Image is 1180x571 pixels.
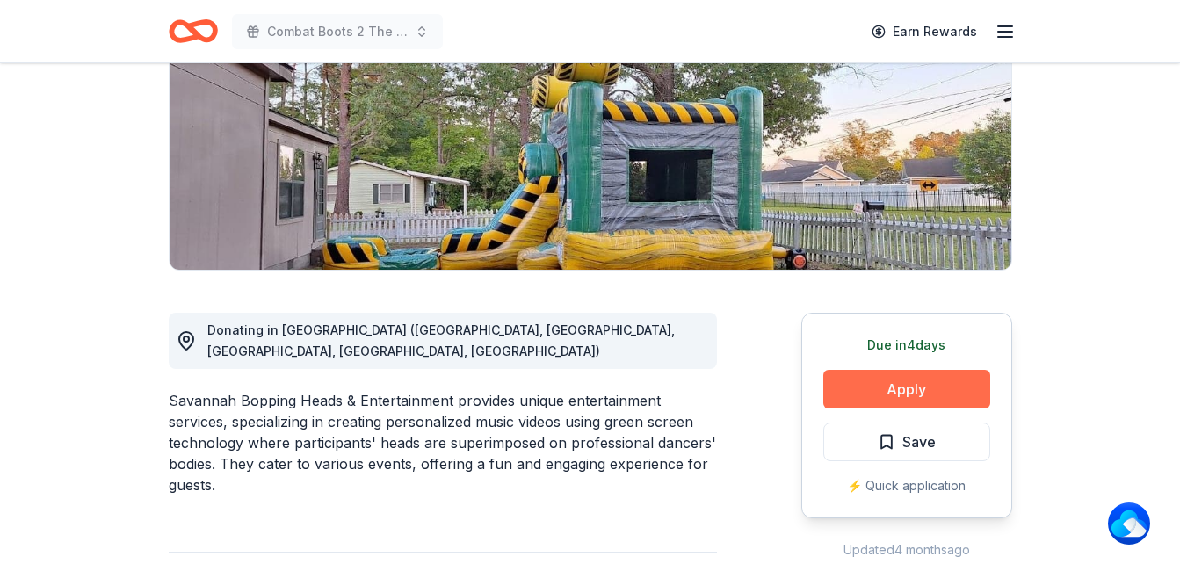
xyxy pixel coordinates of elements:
a: Earn Rewards [861,16,988,47]
a: Home [169,11,218,52]
span: Combat Boots 2 The Boardroom presents the "United We Stand" Campaign [267,21,408,42]
div: Updated 4 months ago [801,539,1012,560]
button: Combat Boots 2 The Boardroom presents the "United We Stand" Campaign [232,14,443,49]
button: Apply [823,370,990,408]
div: Due in 4 days [823,335,990,356]
span: Save [902,430,936,453]
span: Donating in [GEOGRAPHIC_DATA] ([GEOGRAPHIC_DATA], [GEOGRAPHIC_DATA], [GEOGRAPHIC_DATA], [GEOGRAPH... [207,322,675,358]
div: ⚡️ Quick application [823,475,990,496]
button: Save [823,423,990,461]
div: Savannah Bopping Heads & Entertainment provides unique entertainment services, specializing in cr... [169,390,717,495]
